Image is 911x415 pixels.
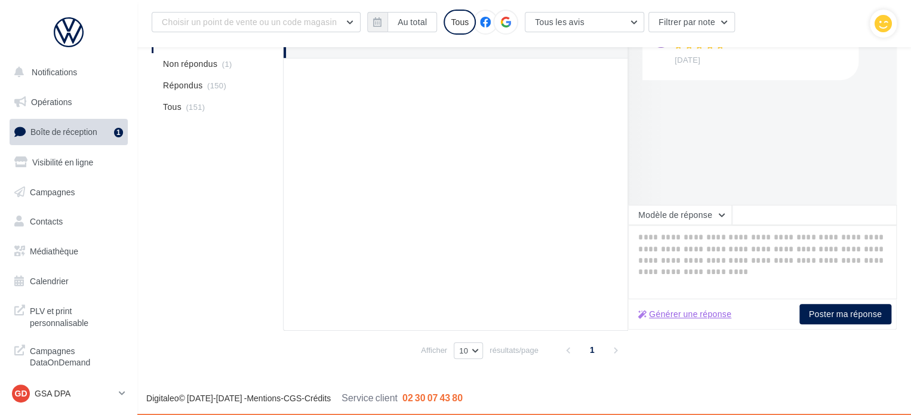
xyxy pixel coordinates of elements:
span: PLV et print personnalisable [30,303,123,328]
a: Calendrier [7,269,130,294]
button: 10 [454,342,483,359]
span: 1 [583,340,602,359]
button: Poster ma réponse [799,304,891,324]
span: Répondus [163,79,203,91]
a: Boîte de réception1 [7,119,130,145]
a: Digitaleo [146,393,178,403]
span: Campagnes [30,186,75,196]
span: 02 30 07 43 80 [402,392,463,403]
button: Au total [367,12,437,32]
a: Opérations [7,90,130,115]
span: GD [15,388,27,399]
span: (1) [222,59,232,69]
span: Médiathèque [30,246,78,256]
a: Campagnes DataOnDemand [7,338,130,373]
span: Contacts [30,216,63,226]
span: Tous [163,101,181,113]
span: Calendrier [30,276,69,286]
span: résultats/page [490,345,538,356]
span: Notifications [32,67,77,77]
span: 10 [459,346,468,355]
a: GD GSA DPA [10,382,128,405]
a: PLV et print personnalisable [7,298,130,333]
button: Tous les avis [525,12,644,32]
a: CGS [284,393,301,403]
a: Campagnes [7,180,130,205]
span: Choisir un point de vente ou un code magasin [162,17,337,27]
span: © [DATE]-[DATE] - - - [146,393,463,403]
span: (151) [186,102,205,112]
span: Visibilité en ligne [32,157,93,167]
p: GSA DPA [35,388,114,399]
a: Contacts [7,209,130,234]
button: Au total [387,12,437,32]
a: Visibilité en ligne [7,150,130,175]
span: Tous les avis [535,17,584,27]
button: Choisir un point de vente ou un code magasin [152,12,361,32]
span: Opérations [31,97,72,107]
span: [DATE] [675,55,700,66]
button: Notifications [7,60,125,85]
a: Mentions [247,393,281,403]
span: Afficher [421,345,447,356]
div: 1 [114,128,123,137]
span: Campagnes DataOnDemand [30,343,123,368]
div: Tous [444,10,476,35]
span: Boîte de réception [30,127,97,137]
button: Modèle de réponse [628,205,732,225]
a: Crédits [304,393,331,403]
span: Service client [341,392,398,403]
span: Non répondus [163,58,217,70]
a: Médiathèque [7,239,130,264]
button: Filtrer par note [648,12,735,32]
span: (150) [207,81,226,90]
button: Générer une réponse [633,307,736,321]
